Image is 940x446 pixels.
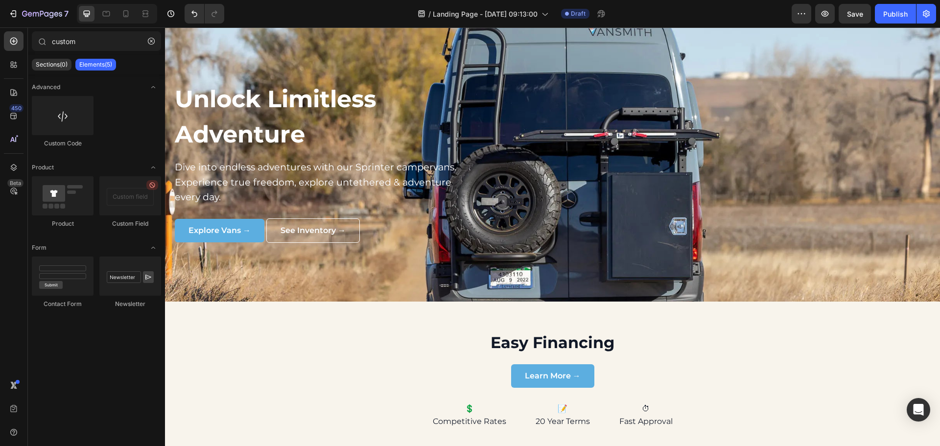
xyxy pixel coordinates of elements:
[99,219,161,228] div: Custom Field
[32,243,47,252] span: Form
[875,4,916,23] button: Publish
[99,300,161,308] div: Newsletter
[32,219,94,228] div: Product
[847,10,863,18] span: Save
[64,8,69,20] p: 7
[36,61,68,69] p: Sections(0)
[7,179,23,187] div: Beta
[371,375,425,400] p: 📝 20 Year Terms
[32,163,54,172] span: Product
[145,240,161,256] span: Toggle open
[79,61,112,69] p: Elements(5)
[145,79,161,95] span: Toggle open
[268,375,341,400] p: 💲 Competitive Rates
[454,375,508,400] p: ⏱ Fast Approval
[883,9,908,19] div: Publish
[185,4,224,23] div: Undo/Redo
[433,9,538,19] span: Landing Page - [DATE] 09:13:00
[32,139,94,148] div: Custom Code
[428,9,431,19] span: /
[9,104,23,112] div: 450
[32,83,60,92] span: Advanced
[839,4,871,23] button: Save
[32,300,94,308] div: Contact Form
[145,160,161,175] span: Toggle open
[165,27,940,446] iframe: Design area
[346,337,429,360] a: Learn More →
[32,31,161,51] input: Search Sections & Elements
[571,9,586,18] span: Draft
[4,4,73,23] button: 7
[907,398,930,422] div: Open Intercom Messenger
